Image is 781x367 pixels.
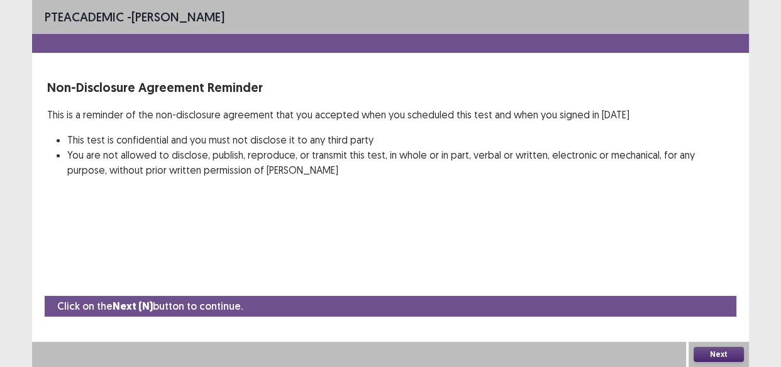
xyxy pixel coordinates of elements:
button: Next [694,347,744,362]
strong: Next (N) [113,300,153,313]
p: - [PERSON_NAME] [45,8,224,26]
p: Non-Disclosure Agreement Reminder [47,78,734,97]
li: You are not allowed to disclose, publish, reproduce, or transmit this test, in whole or in part, ... [67,147,734,178]
p: Click on the button to continue. [57,298,243,314]
span: PTE academic [45,9,124,25]
p: This is a reminder of the non-disclosure agreement that you accepted when you scheduled this test... [47,107,734,122]
li: This test is confidential and you must not disclose it to any third party [67,132,734,147]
